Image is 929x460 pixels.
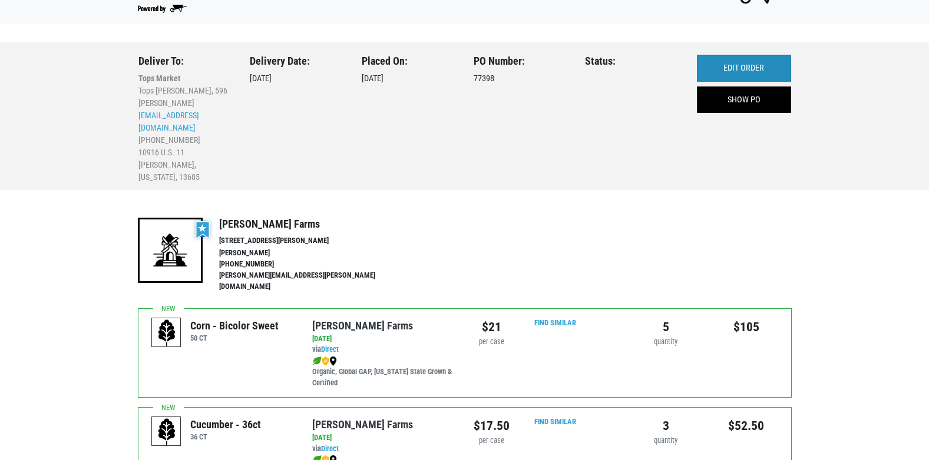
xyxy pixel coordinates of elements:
[715,318,778,336] div: $105
[152,417,181,446] img: placeholder-variety-43d6402dacf2d531de610a020419775a.svg
[138,159,233,184] li: [PERSON_NAME], [US_STATE], 13605
[312,334,455,389] div: via
[312,356,322,366] img: leaf-e5c59151409436ccce96b2ca1b28e03c.png
[321,345,339,354] a: Direct
[312,319,413,332] a: [PERSON_NAME] Farms
[585,55,679,68] h3: Status:
[219,270,401,292] li: [PERSON_NAME][EMAIL_ADDRESS][PERSON_NAME][DOMAIN_NAME]
[634,318,697,336] div: 5
[362,55,456,68] h3: Placed On:
[474,336,510,348] div: per case
[250,55,344,68] h3: Delivery Date:
[152,318,181,348] img: placeholder-variety-43d6402dacf2d531de610a020419775a.svg
[138,74,180,83] b: Tops Market
[329,356,337,366] img: map_marker-0e94453035b3232a4d21701695807de9.png
[219,259,401,270] li: [PHONE_NUMBER]
[190,334,279,342] h6: 50 CT
[474,55,568,68] h3: PO Number:
[322,356,329,366] img: safety-e55c860ca8c00a9c171001a62a92dabd.png
[219,218,401,231] h4: [PERSON_NAME] Farms
[190,432,261,441] h6: 36 CT
[534,417,576,426] a: Find Similar
[190,416,261,432] div: Cucumber - 36ct
[312,334,455,345] div: [DATE]
[534,318,576,327] a: Find Similar
[474,318,510,336] div: $21
[474,435,510,446] div: per case
[654,337,677,346] span: quantity
[138,134,233,146] li: [PHONE_NUMBER]
[715,416,778,435] div: $52.50
[312,418,413,431] a: [PERSON_NAME] Farms
[474,74,494,84] span: 77398
[138,5,187,13] img: Powered by Big Wheelbarrow
[219,248,401,259] li: [PERSON_NAME]
[219,235,401,246] li: [STREET_ADDRESS][PERSON_NAME]
[250,55,344,184] div: [DATE]
[634,416,697,435] div: 3
[654,436,677,445] span: quantity
[697,86,791,114] a: SHOW PO
[312,355,455,389] div: Organic, Global GAP, [US_STATE] State Grown & Certified
[474,416,510,435] div: $17.50
[138,55,233,68] h3: Deliver To:
[362,55,456,184] div: [DATE]
[312,432,455,444] div: [DATE]
[697,55,791,82] a: EDIT ORDER
[190,318,279,334] div: Corn - Bicolor Sweet
[138,218,203,282] img: 19-7441ae2ccb79c876ff41c34f3bd0da69.png
[321,444,339,453] a: Direct
[138,146,233,159] li: 10916 U.S. 11
[138,97,233,109] li: [PERSON_NAME]
[138,85,233,97] li: Tops [PERSON_NAME], 596
[138,111,199,132] a: [EMAIL_ADDRESS][DOMAIN_NAME]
